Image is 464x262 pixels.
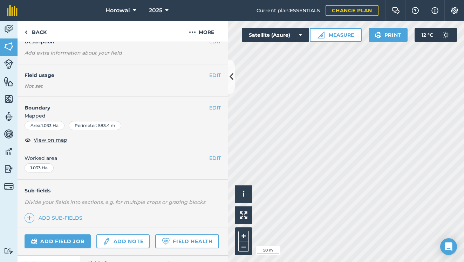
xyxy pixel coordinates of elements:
img: Four arrows, one pointing top left, one top right, one bottom right and the last bottom left [240,211,247,219]
button: Measure [310,28,362,42]
img: Two speech bubbles overlapping with the left bubble in the forefront [391,7,400,14]
img: svg+xml;base64,PD94bWwgdmVyc2lvbj0iMS4wIiBlbmNvZGluZz0idXRmLTgiPz4KPCEtLSBHZW5lcmF0b3I6IEFkb2JlIE... [4,146,14,157]
button: More [175,21,228,42]
span: View on map [34,136,67,144]
span: Horowai [105,6,130,15]
button: Satellite (Azure) [242,28,309,42]
a: Field Health [155,234,219,248]
img: svg+xml;base64,PD94bWwgdmVyc2lvbj0iMS4wIiBlbmNvZGluZz0idXRmLTgiPz4KPCEtLSBHZW5lcmF0b3I6IEFkb2JlIE... [4,24,14,34]
div: Area : 1.033 Ha [25,121,64,130]
img: svg+xml;base64,PD94bWwgdmVyc2lvbj0iMS4wIiBlbmNvZGluZz0idXRmLTgiPz4KPCEtLSBHZW5lcmF0b3I6IEFkb2JlIE... [4,59,14,69]
span: Mapped [18,112,228,120]
div: Perimeter : 583.4 m [69,121,121,130]
button: EDIT [209,71,221,79]
img: svg+xml;base64,PD94bWwgdmVyc2lvbj0iMS4wIiBlbmNvZGluZz0idXRmLTgiPz4KPCEtLSBHZW5lcmF0b3I6IEFkb2JlIE... [103,237,110,246]
span: 2025 [149,6,162,15]
img: svg+xml;base64,PHN2ZyB4bWxucz0iaHR0cDovL3d3dy53My5vcmcvMjAwMC9zdmciIHdpZHRoPSI1NiIgaGVpZ2h0PSI2MC... [4,41,14,52]
button: + [238,231,249,241]
button: 12 °C [415,28,457,42]
em: Add extra information about your field [25,50,122,56]
img: svg+xml;base64,PD94bWwgdmVyc2lvbj0iMS4wIiBlbmNvZGluZz0idXRmLTgiPz4KPCEtLSBHZW5lcmF0b3I6IEFkb2JlIE... [4,129,14,139]
h4: Field usage [25,71,209,79]
img: svg+xml;base64,PHN2ZyB4bWxucz0iaHR0cDovL3d3dy53My5vcmcvMjAwMC9zdmciIHdpZHRoPSI1NiIgaGVpZ2h0PSI2MC... [4,76,14,87]
img: svg+xml;base64,PD94bWwgdmVyc2lvbj0iMS4wIiBlbmNvZGluZz0idXRmLTgiPz4KPCEtLSBHZW5lcmF0b3I6IEFkb2JlIE... [439,28,453,42]
button: i [235,185,252,203]
span: i [243,190,245,198]
h4: Boundary [18,97,209,112]
a: Add sub-fields [25,213,85,223]
span: Current plan : ESSENTIALS [257,7,320,14]
button: Print [369,28,408,42]
em: Divide your fields into sections, e.g. for multiple crops or grazing blocks [25,199,205,205]
img: fieldmargin Logo [7,5,18,16]
img: svg+xml;base64,PD94bWwgdmVyc2lvbj0iMS4wIiBlbmNvZGluZz0idXRmLTgiPz4KPCEtLSBHZW5lcmF0b3I6IEFkb2JlIE... [4,164,14,174]
a: Change plan [326,5,378,16]
img: svg+xml;base64,PHN2ZyB4bWxucz0iaHR0cDovL3d3dy53My5vcmcvMjAwMC9zdmciIHdpZHRoPSIxOCIgaGVpZ2h0PSIyNC... [25,136,31,144]
img: svg+xml;base64,PD94bWwgdmVyc2lvbj0iMS4wIiBlbmNvZGluZz0idXRmLTgiPz4KPCEtLSBHZW5lcmF0b3I6IEFkb2JlIE... [4,111,14,122]
img: Ruler icon [318,31,325,38]
button: EDIT [209,154,221,162]
span: Worked area [25,154,221,162]
img: A question mark icon [411,7,419,14]
img: svg+xml;base64,PHN2ZyB4bWxucz0iaHR0cDovL3d3dy53My5vcmcvMjAwMC9zdmciIHdpZHRoPSIxNyIgaGVpZ2h0PSIxNy... [431,6,438,15]
div: Open Intercom Messenger [440,238,457,255]
button: View on map [25,136,67,144]
img: A cog icon [450,7,459,14]
img: svg+xml;base64,PHN2ZyB4bWxucz0iaHR0cDovL3d3dy53My5vcmcvMjAwMC9zdmciIHdpZHRoPSIxOSIgaGVpZ2h0PSIyNC... [375,31,382,39]
img: svg+xml;base64,PHN2ZyB4bWxucz0iaHR0cDovL3d3dy53My5vcmcvMjAwMC9zdmciIHdpZHRoPSIyMCIgaGVpZ2h0PSIyNC... [189,28,196,36]
div: Not set [25,83,221,90]
h4: Sub-fields [18,187,228,194]
img: svg+xml;base64,PHN2ZyB4bWxucz0iaHR0cDovL3d3dy53My5vcmcvMjAwMC9zdmciIHdpZHRoPSI5IiBoZWlnaHQ9IjI0Ii... [25,28,28,36]
a: Add field job [25,234,91,248]
img: svg+xml;base64,PD94bWwgdmVyc2lvbj0iMS4wIiBlbmNvZGluZz0idXRmLTgiPz4KPCEtLSBHZW5lcmF0b3I6IEFkb2JlIE... [4,182,14,191]
img: svg+xml;base64,PHN2ZyB4bWxucz0iaHR0cDovL3d3dy53My5vcmcvMjAwMC9zdmciIHdpZHRoPSIxNCIgaGVpZ2h0PSIyNC... [27,214,32,222]
button: EDIT [209,104,221,112]
button: – [238,241,249,252]
a: Add note [96,234,150,248]
img: svg+xml;base64,PD94bWwgdmVyc2lvbj0iMS4wIiBlbmNvZGluZz0idXRmLTgiPz4KPCEtLSBHZW5lcmF0b3I6IEFkb2JlIE... [31,237,37,246]
span: 12 ° C [422,28,433,42]
div: 1.033 Ha [25,163,54,172]
button: EDIT [209,38,221,45]
img: svg+xml;base64,PD94bWwgdmVyc2lvbj0iMS4wIiBlbmNvZGluZz0idXRmLTgiPz4KPCEtLSBHZW5lcmF0b3I6IEFkb2JlIE... [4,248,14,254]
img: svg+xml;base64,PHN2ZyB4bWxucz0iaHR0cDovL3d3dy53My5vcmcvMjAwMC9zdmciIHdpZHRoPSI1NiIgaGVpZ2h0PSI2MC... [4,94,14,104]
a: Back [18,21,54,42]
